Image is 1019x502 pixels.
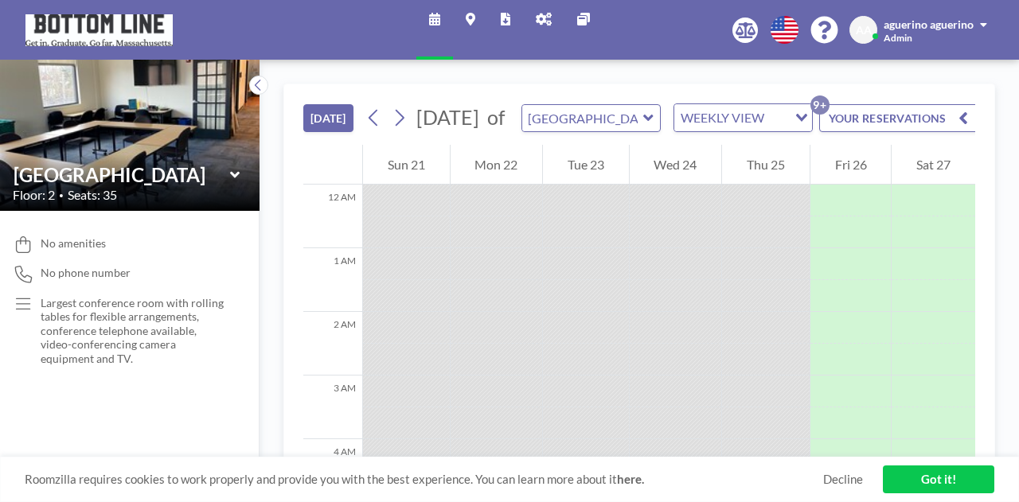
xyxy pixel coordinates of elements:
input: Mission Hill [522,105,644,131]
p: Largest conference room with rolling tables for flexible arrangements, conference telephone avail... [41,296,228,366]
span: Admin [884,32,912,44]
a: Decline [823,472,863,487]
div: Sat 27 [892,145,975,185]
div: 2 AM [303,312,362,376]
div: Search for option [674,104,812,131]
img: organization-logo [25,14,173,46]
span: No phone number [41,266,131,280]
span: Roomzilla requires cookies to work properly and provide you with the best experience. You can lea... [25,472,823,487]
div: 12 AM [303,185,362,248]
span: Seats: 35 [68,187,117,203]
span: No amenities [41,236,106,251]
span: Floor: 2 [13,187,55,203]
span: WEEKLY VIEW [677,107,767,128]
div: 1 AM [303,248,362,312]
div: Fri 26 [810,145,892,185]
button: [DATE] [303,104,353,132]
span: [DATE] [416,105,479,129]
div: 3 AM [303,376,362,439]
span: • [59,190,64,200]
input: Mission Hill [14,163,230,186]
span: AA [856,23,872,37]
button: YOUR RESERVATIONS9+ [819,104,978,132]
div: Tue 23 [543,145,629,185]
input: Search for option [769,107,786,128]
span: of [487,105,505,130]
div: Thu 25 [722,145,810,185]
a: Got it! [883,465,994,493]
span: aguerino aguerino [884,18,974,31]
a: here. [617,472,644,486]
div: Mon 22 [451,145,543,185]
p: 9+ [810,95,830,115]
div: Sun 21 [363,145,450,185]
div: Wed 24 [630,145,722,185]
